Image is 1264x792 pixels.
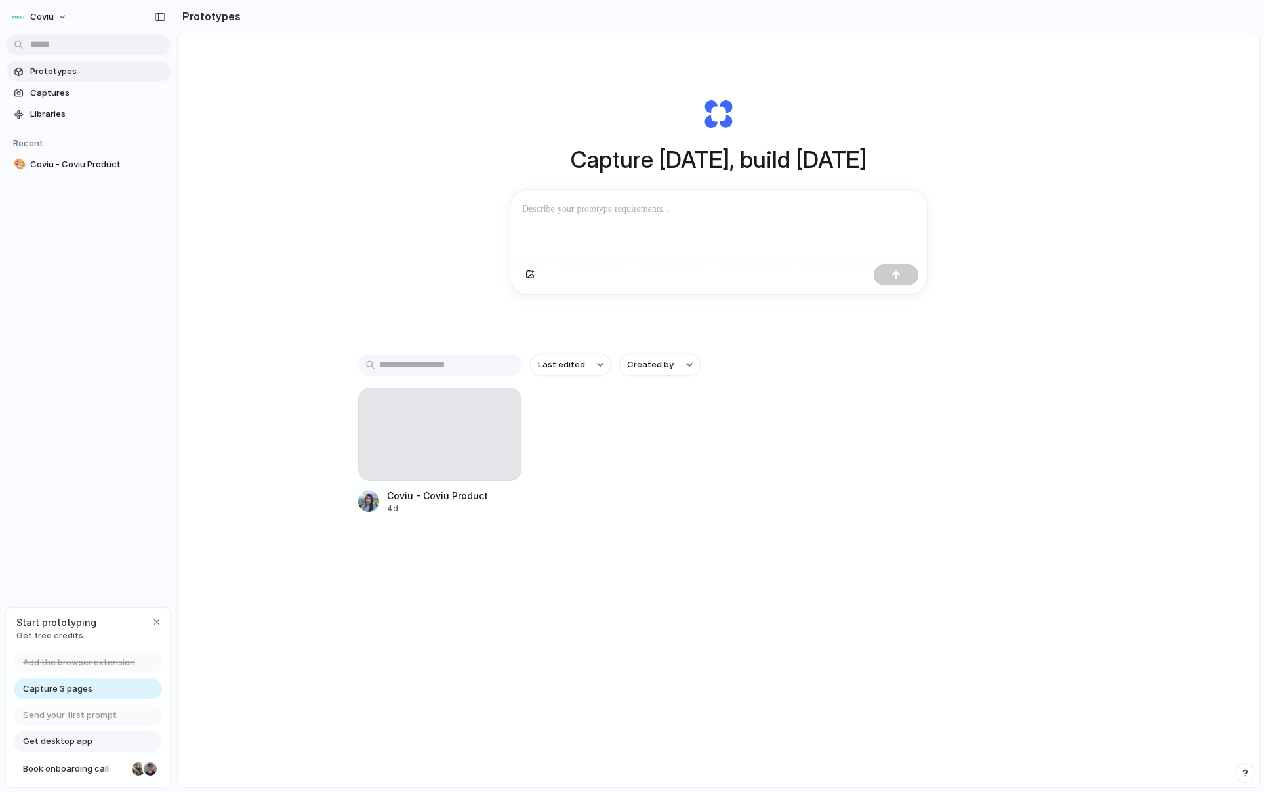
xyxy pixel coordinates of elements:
[12,158,25,171] button: 🎨
[30,158,165,171] span: Coviu - Coviu Product
[23,682,92,696] span: Capture 3 pages
[30,10,54,24] span: Coviu
[16,629,96,642] span: Get free credits
[530,354,611,376] button: Last edited
[30,108,165,121] span: Libraries
[23,762,127,776] span: Book onboarding call
[16,615,96,629] span: Start prototyping
[7,83,171,103] a: Captures
[7,155,171,175] a: 🎨Coviu - Coviu Product
[131,761,146,777] div: Nicole Kubica
[7,62,171,81] a: Prototypes
[23,735,92,748] span: Get desktop app
[538,358,585,371] span: Last edited
[30,65,165,78] span: Prototypes
[7,104,171,124] a: Libraries
[23,709,117,722] span: Send your first prompt
[14,157,23,172] div: 🎨
[14,759,162,780] a: Book onboarding call
[142,761,158,777] div: Christian Iacullo
[358,388,522,514] a: Coviu - Coviu Product4d
[571,142,866,177] h1: Capture [DATE], build [DATE]
[7,7,74,28] button: Coviu
[619,354,701,376] button: Created by
[13,138,43,148] span: Recent
[627,358,674,371] span: Created by
[14,731,162,752] a: Get desktop app
[387,503,488,514] div: 4d
[177,9,241,24] h2: Prototypes
[23,656,135,669] span: Add the browser extension
[387,489,488,503] div: Coviu - Coviu Product
[30,87,165,100] span: Captures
